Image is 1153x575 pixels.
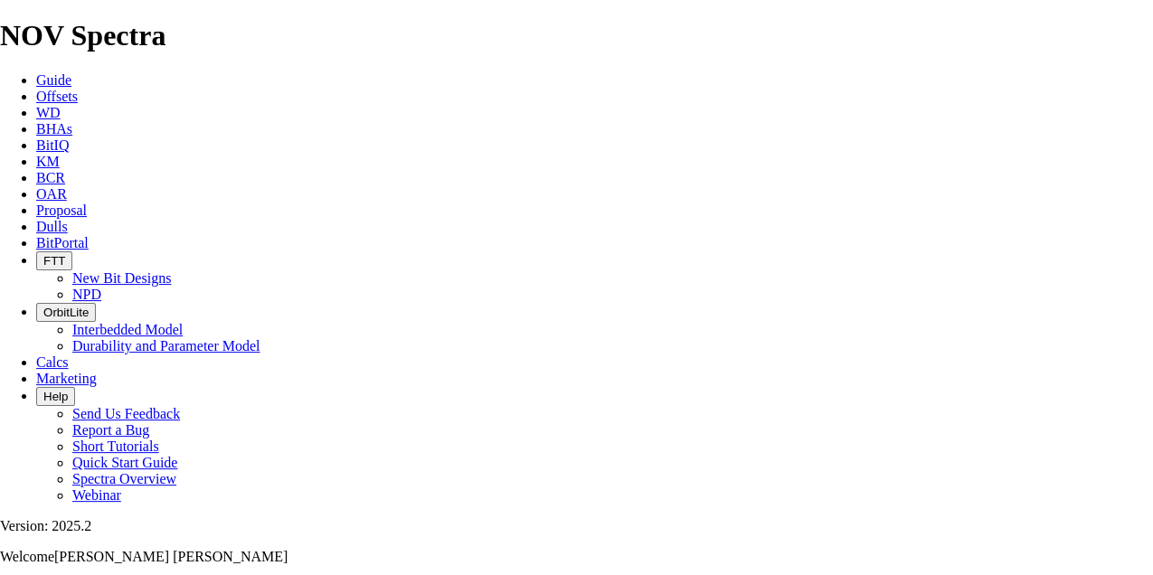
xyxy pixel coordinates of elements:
a: Marketing [36,371,97,386]
button: FTT [36,251,72,270]
a: WD [36,105,61,120]
button: OrbitLite [36,303,96,322]
a: BCR [36,170,65,185]
span: FTT [43,254,65,268]
a: Interbedded Model [72,322,183,337]
span: Help [43,390,68,403]
a: OAR [36,186,67,202]
a: KM [36,154,60,169]
a: Quick Start Guide [72,455,177,470]
a: Short Tutorials [72,438,159,454]
a: NPD [72,287,101,302]
a: Guide [36,72,71,88]
a: Webinar [72,487,121,503]
button: Help [36,387,75,406]
a: Spectra Overview [72,471,176,486]
a: Dulls [36,219,68,234]
a: Offsets [36,89,78,104]
a: Durability and Parameter Model [72,338,260,353]
a: Report a Bug [72,422,149,438]
a: Send Us Feedback [72,406,180,421]
a: BHAs [36,121,72,137]
a: BitIQ [36,137,69,153]
span: [PERSON_NAME] [PERSON_NAME] [54,549,288,564]
a: Proposal [36,203,87,218]
a: BitPortal [36,235,89,250]
a: Calcs [36,354,69,370]
span: OrbitLite [43,306,89,319]
a: New Bit Designs [72,270,171,286]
